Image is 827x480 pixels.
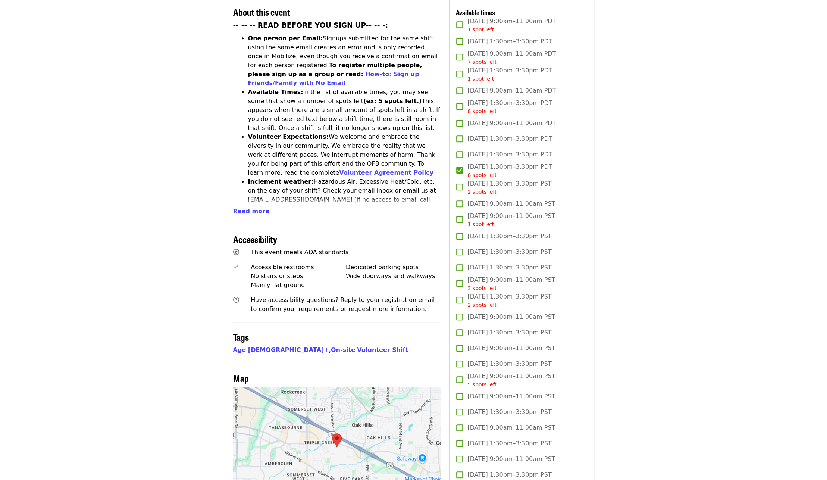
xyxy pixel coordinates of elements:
[251,272,346,281] div: No stairs or steps
[467,292,551,309] span: [DATE] 1:30pm–3:30pm PST
[467,455,555,464] span: [DATE] 9:00am–11:00am PST
[233,346,331,353] span: ,
[456,7,495,17] span: Available times
[233,5,290,18] span: About this event
[467,439,551,448] span: [DATE] 1:30pm–3:30pm PST
[251,296,435,312] span: Have accessibility questions? Reply to your registration email to confirm your requirements or re...
[467,199,555,208] span: [DATE] 9:00am–11:00am PST
[251,263,346,272] div: Accessible restrooms
[248,178,314,185] strong: Inclement weather:
[467,162,552,179] span: [DATE] 1:30pm–3:30pm PDT
[467,108,496,114] span: 8 spots left
[233,249,239,256] i: universal-access icon
[251,281,346,290] div: Mainly flat ground
[251,249,348,256] span: This event meets ADA standards
[233,233,277,246] span: Accessibility
[467,302,496,308] span: 2 spots left
[467,470,551,479] span: [DATE] 1:30pm–3:30pm PST
[248,88,303,96] strong: Available Times:
[467,27,494,32] span: 1 spot left
[467,172,496,178] span: 8 spots left
[233,346,329,353] a: Age [DEMOGRAPHIC_DATA]+
[467,423,555,432] span: [DATE] 9:00am–11:00am PST
[467,49,556,66] span: [DATE] 9:00am–11:00am PDT
[467,179,551,196] span: [DATE] 1:30pm–3:30pm PST
[467,150,552,159] span: [DATE] 1:30pm–3:30pm PDT
[467,392,555,401] span: [DATE] 9:00am–11:00am PST
[467,312,555,321] span: [DATE] 9:00am–11:00am PST
[233,296,239,303] i: question-circle icon
[467,247,551,256] span: [DATE] 1:30pm–3:30pm PST
[248,133,441,177] li: We welcome and embrace the diversity in our community. We embrace the reality that we work at dif...
[467,119,556,128] span: [DATE] 9:00am–11:00am PDT
[467,212,555,228] span: [DATE] 9:00am–11:00am PST
[233,208,269,215] span: Read more
[467,285,496,291] span: 3 spots left
[339,169,433,176] a: Volunteer Agreement Policy
[233,264,238,271] i: check icon
[233,21,388,29] strong: -- -- -- READ BEFORE YOU SIGN UP-- -- -:
[346,263,441,272] div: Dedicated parking spots
[467,263,551,272] span: [DATE] 1:30pm–3:30pm PST
[248,35,323,42] strong: One person per Email:
[467,86,556,95] span: [DATE] 9:00am–11:00am PDT
[233,371,249,384] span: Map
[467,408,551,417] span: [DATE] 1:30pm–3:30pm PST
[467,134,552,143] span: [DATE] 1:30pm–3:30pm PDT
[233,330,249,343] span: Tags
[248,177,441,222] li: Hazardous Air, Excessive Heat/Cold, etc. on the day of your shift? Check your email inbox or emai...
[467,328,551,337] span: [DATE] 1:30pm–3:30pm PST
[467,76,494,82] span: 1 spot left
[248,88,441,133] li: In the list of available times, you may see some that show a number of spots left This appears wh...
[346,272,441,281] div: Wide doorways and walkways
[467,221,494,227] span: 1 spot left
[363,97,422,105] strong: (ex: 5 spots left.)
[248,133,329,140] strong: Volunteer Expectations:
[467,359,551,368] span: [DATE] 1:30pm–3:30pm PST
[331,346,408,353] a: On-site Volunteer Shift
[233,207,269,216] button: Read more
[467,17,556,34] span: [DATE] 9:00am–11:00am PDT
[248,62,422,78] strong: To register multiple people, please sign up as a group or read:
[467,37,552,46] span: [DATE] 1:30pm–3:30pm PDT
[467,232,551,241] span: [DATE] 1:30pm–3:30pm PST
[467,275,555,292] span: [DATE] 9:00am–11:00am PST
[467,372,555,389] span: [DATE] 9:00am–11:00am PST
[467,99,552,115] span: [DATE] 1:30pm–3:30pm PDT
[248,71,419,87] a: How-to: Sign up Friends/Family with No Email
[467,189,496,195] span: 2 spots left
[467,344,555,353] span: [DATE] 9:00am–11:00am PST
[467,66,552,83] span: [DATE] 1:30pm–3:30pm PDT
[248,34,441,88] li: Signups submitted for the same shift using the same email creates an error and is only recorded o...
[467,381,496,387] span: 5 spots left
[467,59,496,65] span: 7 spots left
